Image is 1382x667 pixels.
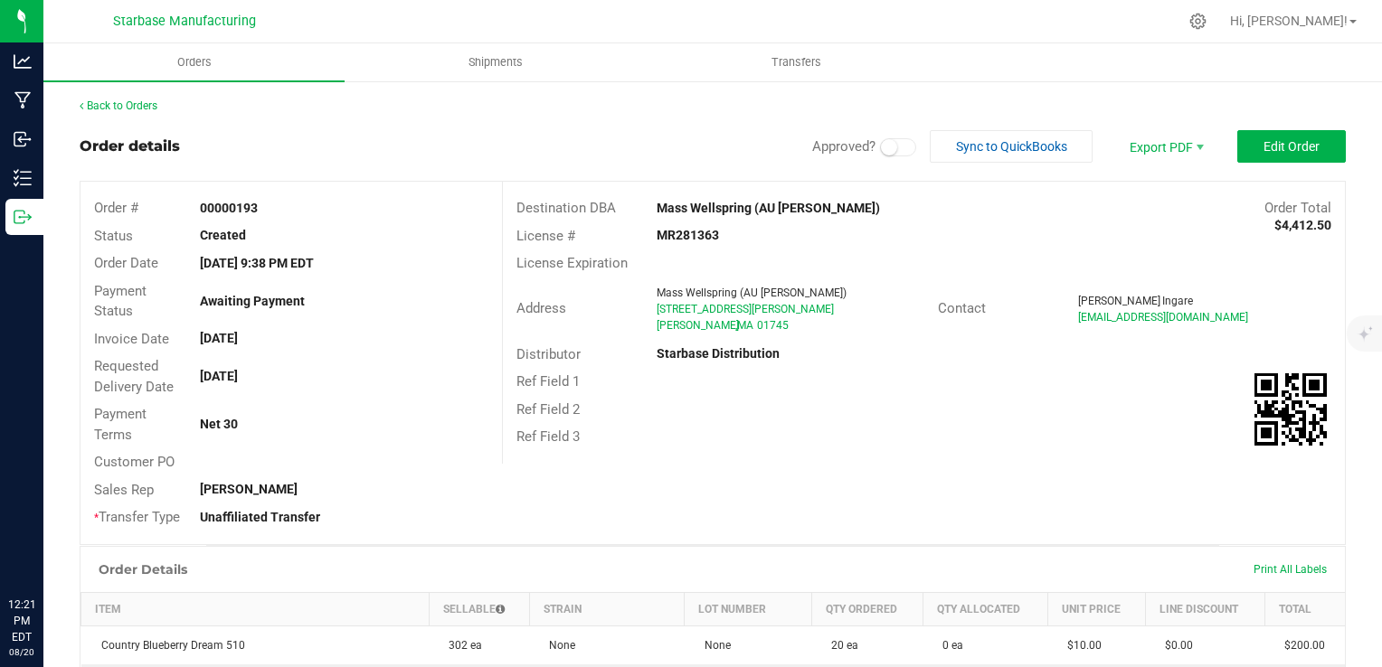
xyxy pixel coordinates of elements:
h1: Order Details [99,562,187,577]
inline-svg: Inventory [14,169,32,187]
button: Sync to QuickBooks [930,130,1093,163]
span: Edit Order [1264,139,1320,154]
strong: Created [200,228,246,242]
strong: Awaiting Payment [200,294,305,308]
span: Approved? [812,138,876,155]
inline-svg: Analytics [14,52,32,70]
span: Mass Wellspring (AU [PERSON_NAME]) [657,287,847,299]
th: Line Discount [1145,592,1264,625]
th: Qty Ordered [811,592,923,625]
span: [EMAIL_ADDRESS][DOMAIN_NAME] [1078,311,1248,324]
span: Ref Field 1 [516,373,580,390]
span: Sales Rep [94,482,154,498]
inline-svg: Outbound [14,208,32,226]
inline-svg: Manufacturing [14,91,32,109]
span: Transfers [747,54,846,70]
span: Order Date [94,255,158,271]
span: Order # [94,200,138,216]
span: Payment Terms [94,406,147,443]
span: Country Blueberry Dream 510 [92,639,245,652]
a: Back to Orders [80,99,157,112]
span: Shipments [444,54,547,70]
inline-svg: Inbound [14,130,32,148]
span: Payment Status [94,283,147,320]
span: Transfer Type [94,509,180,525]
strong: [PERSON_NAME] [200,482,298,496]
a: Transfers [646,43,947,81]
span: [PERSON_NAME] [1078,295,1160,307]
span: Distributor [516,346,581,362]
span: Ref Field 3 [516,428,580,445]
span: Order Total [1264,200,1331,216]
th: Sellable [429,592,529,625]
span: $0.00 [1156,639,1193,652]
th: Unit Price [1047,592,1145,625]
span: 20 ea [822,639,858,652]
div: Manage settings [1187,13,1209,30]
span: $200.00 [1275,639,1325,652]
strong: Net 30 [200,417,238,431]
strong: [DATE] [200,369,238,383]
span: Customer PO [94,454,175,470]
span: Print All Labels [1254,563,1327,576]
span: Hi, [PERSON_NAME]! [1230,14,1348,28]
span: Ingare [1162,295,1193,307]
strong: [DATE] [200,331,238,345]
span: 302 ea [440,639,482,652]
span: Contact [938,300,986,316]
span: Destination DBA [516,200,616,216]
span: [STREET_ADDRESS][PERSON_NAME] [657,303,834,315]
span: $10.00 [1058,639,1102,652]
span: None [696,639,731,652]
p: 12:21 PM EDT [8,597,35,645]
th: Total [1264,592,1345,625]
span: License Expiration [516,255,628,271]
span: None [540,639,575,652]
span: License # [516,228,575,244]
span: Starbase Manufacturing [113,14,256,29]
div: Order details [80,136,180,157]
strong: [DATE] 9:38 PM EDT [200,256,314,270]
a: Shipments [345,43,646,81]
a: Orders [43,43,345,81]
th: Qty Allocated [923,592,1047,625]
span: , [735,319,737,332]
iframe: Resource center [18,522,72,577]
strong: MR281363 [657,228,719,242]
span: Orders [153,54,236,70]
th: Item [81,592,430,625]
li: Export PDF [1111,130,1219,163]
strong: Starbase Distribution [657,346,780,361]
span: Invoice Date [94,331,169,347]
strong: $4,412.50 [1274,218,1331,232]
button: Edit Order [1237,130,1346,163]
th: Strain [529,592,685,625]
th: Lot Number [685,592,811,625]
span: 0 ea [933,639,963,652]
p: 08/20 [8,645,35,659]
span: Requested Delivery Date [94,358,174,395]
span: 01745 [757,319,789,332]
span: Status [94,228,133,244]
strong: 00000193 [200,201,258,215]
iframe: Resource center unread badge [53,520,75,541]
img: Scan me! [1254,373,1327,446]
qrcode: 00000193 [1254,373,1327,446]
span: Ref Field 2 [516,401,580,418]
span: Sync to QuickBooks [956,139,1067,154]
strong: Mass Wellspring (AU [PERSON_NAME]) [657,201,880,215]
strong: Unaffiliated Transfer [200,510,320,524]
span: Address [516,300,566,316]
span: [PERSON_NAME] [657,319,739,332]
span: MA [737,319,753,332]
